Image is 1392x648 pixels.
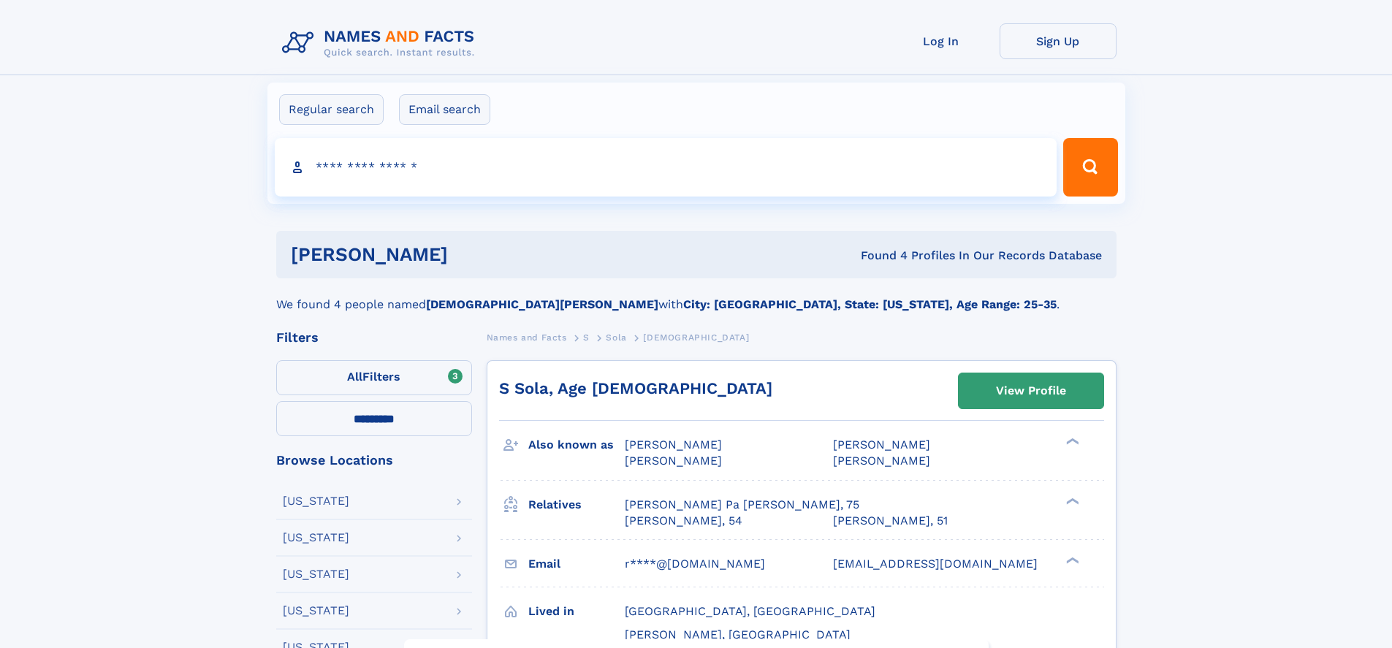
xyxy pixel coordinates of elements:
span: [EMAIL_ADDRESS][DOMAIN_NAME] [833,557,1038,571]
span: All [347,370,362,384]
a: [PERSON_NAME] Pa [PERSON_NAME], 75 [625,497,859,513]
span: Sola [606,332,626,343]
a: [PERSON_NAME], 54 [625,513,742,529]
div: View Profile [996,374,1066,408]
a: Names and Facts [487,328,567,346]
b: City: [GEOGRAPHIC_DATA], State: [US_STATE], Age Range: 25-35 [683,297,1057,311]
label: Filters [276,360,472,395]
div: [US_STATE] [283,568,349,580]
h3: Also known as [528,432,625,457]
h3: Lived in [528,599,625,624]
div: Filters [276,331,472,344]
input: search input [275,138,1057,197]
div: ❯ [1062,437,1080,446]
a: Sign Up [1000,23,1117,59]
h3: Email [528,552,625,576]
div: Found 4 Profiles In Our Records Database [654,248,1102,264]
span: [PERSON_NAME] [625,438,722,451]
div: [US_STATE] [283,605,349,617]
h1: [PERSON_NAME] [291,245,655,264]
div: [US_STATE] [283,532,349,544]
span: [GEOGRAPHIC_DATA], [GEOGRAPHIC_DATA] [625,604,875,618]
label: Email search [399,94,490,125]
div: We found 4 people named with . [276,278,1117,313]
div: ❯ [1062,496,1080,506]
h3: Relatives [528,492,625,517]
span: S [583,332,590,343]
span: [PERSON_NAME] [833,438,930,451]
div: [US_STATE] [283,495,349,507]
a: S Sola, Age [DEMOGRAPHIC_DATA] [499,379,772,397]
button: Search Button [1063,138,1117,197]
div: ❯ [1062,555,1080,565]
span: [PERSON_NAME] [833,454,930,468]
span: [PERSON_NAME], [GEOGRAPHIC_DATA] [625,628,851,641]
a: View Profile [959,373,1103,408]
label: Regular search [279,94,384,125]
a: [PERSON_NAME], 51 [833,513,948,529]
span: [DEMOGRAPHIC_DATA] [643,332,749,343]
div: Browse Locations [276,454,472,467]
img: Logo Names and Facts [276,23,487,63]
a: Log In [883,23,1000,59]
span: [PERSON_NAME] [625,454,722,468]
b: [DEMOGRAPHIC_DATA][PERSON_NAME] [426,297,658,311]
a: S [583,328,590,346]
a: Sola [606,328,626,346]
